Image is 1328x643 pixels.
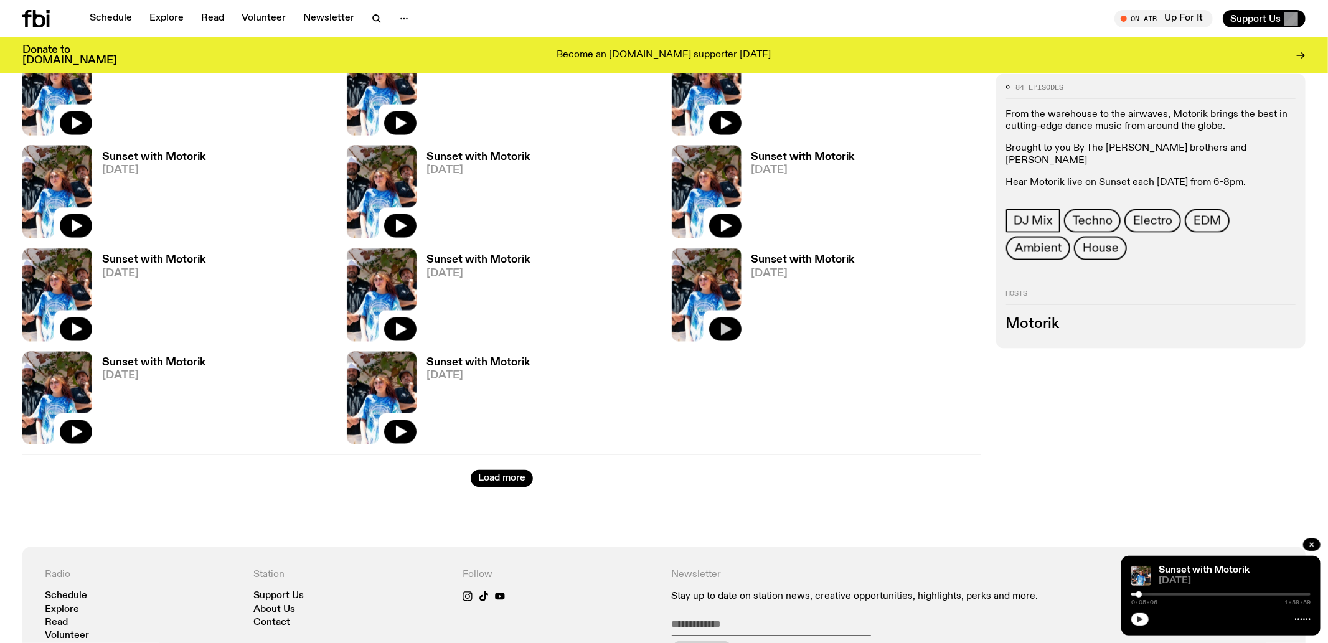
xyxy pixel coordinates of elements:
[347,43,417,136] img: Andrew, Reenie, and Pat stand in a row, smiling at the camera, in dappled light with a vine leafe...
[1014,214,1053,228] span: DJ Mix
[751,152,855,162] h3: Sunset with Motorik
[347,352,417,444] img: Andrew, Reenie, and Pat stand in a row, smiling at the camera, in dappled light with a vine leafe...
[1194,214,1221,228] span: EDM
[1185,209,1230,233] a: EDM
[417,255,530,341] a: Sunset with Motorik[DATE]
[1131,599,1157,606] span: 0:05:06
[347,146,417,238] img: Andrew, Reenie, and Pat stand in a row, smiling at the camera, in dappled light with a vine leafe...
[1073,214,1113,228] span: Techno
[254,591,304,601] a: Support Us
[1074,237,1127,260] a: House
[92,358,205,444] a: Sunset with Motorik[DATE]
[1006,237,1071,260] a: Ambient
[417,49,530,136] a: Sunset with Motorik[DATE]
[463,570,657,581] h4: Follow
[296,10,362,27] a: Newsletter
[1006,317,1296,331] h3: Motorik
[254,605,296,614] a: About Us
[234,10,293,27] a: Volunteer
[672,570,1075,581] h4: Newsletter
[1083,242,1118,255] span: House
[1006,109,1296,133] p: From the warehouse to the airwaves, Motorik brings the best in cutting-edge dance music from arou...
[742,152,855,238] a: Sunset with Motorik[DATE]
[102,358,205,368] h3: Sunset with Motorik
[45,570,239,581] h4: Radio
[347,248,417,341] img: Andrew, Reenie, and Pat stand in a row, smiling at the camera, in dappled light with a vine leafe...
[92,152,205,238] a: Sunset with Motorik[DATE]
[92,255,205,341] a: Sunset with Motorik[DATE]
[92,49,205,136] a: Sunset with Motorik[DATE]
[102,371,205,382] span: [DATE]
[45,631,89,641] a: Volunteer
[1006,209,1060,233] a: DJ Mix
[22,146,92,238] img: Andrew, Reenie, and Pat stand in a row, smiling at the camera, in dappled light with a vine leafe...
[45,605,79,614] a: Explore
[742,49,855,136] a: Sunset with Motorik[DATE]
[194,10,232,27] a: Read
[1230,13,1281,24] span: Support Us
[751,268,855,279] span: [DATE]
[1015,242,1062,255] span: Ambient
[22,43,92,136] img: Andrew, Reenie, and Pat stand in a row, smiling at the camera, in dappled light with a vine leafe...
[426,152,530,162] h3: Sunset with Motorik
[426,371,530,382] span: [DATE]
[1223,10,1306,27] button: Support Us
[1159,576,1311,586] span: [DATE]
[751,165,855,176] span: [DATE]
[1124,209,1181,233] a: Electro
[672,591,1075,603] p: Stay up to date on station news, creative opportunities, highlights, perks and more.
[22,45,116,66] h3: Donate to [DOMAIN_NAME]
[426,268,530,279] span: [DATE]
[426,358,530,368] h3: Sunset with Motorik
[1159,565,1250,575] a: Sunset with Motorik
[22,248,92,341] img: Andrew, Reenie, and Pat stand in a row, smiling at the camera, in dappled light with a vine leafe...
[1064,209,1121,233] a: Techno
[254,618,291,627] a: Contact
[22,352,92,444] img: Andrew, Reenie, and Pat stand in a row, smiling at the camera, in dappled light with a vine leafe...
[742,255,855,341] a: Sunset with Motorik[DATE]
[45,618,68,627] a: Read
[102,255,205,265] h3: Sunset with Motorik
[672,43,742,136] img: Andrew, Reenie, and Pat stand in a row, smiling at the camera, in dappled light with a vine leafe...
[751,255,855,265] h3: Sunset with Motorik
[417,358,530,444] a: Sunset with Motorik[DATE]
[672,146,742,238] img: Andrew, Reenie, and Pat stand in a row, smiling at the camera, in dappled light with a vine leafe...
[1114,10,1213,27] button: On AirUp For It
[1133,214,1172,228] span: Electro
[1006,143,1296,166] p: Brought to you By The [PERSON_NAME] brothers and [PERSON_NAME]
[417,152,530,238] a: Sunset with Motorik[DATE]
[426,255,530,265] h3: Sunset with Motorik
[254,570,448,581] h4: Station
[1131,566,1151,586] img: Andrew, Reenie, and Pat stand in a row, smiling at the camera, in dappled light with a vine leafe...
[102,268,205,279] span: [DATE]
[102,165,205,176] span: [DATE]
[1006,176,1296,188] p: Hear Motorik live on Sunset each [DATE] from 6-8pm.
[1284,599,1311,606] span: 1:59:59
[1016,83,1064,90] span: 84 episodes
[426,165,530,176] span: [DATE]
[142,10,191,27] a: Explore
[557,50,771,61] p: Become an [DOMAIN_NAME] supporter [DATE]
[471,470,533,487] button: Load more
[102,152,205,162] h3: Sunset with Motorik
[45,591,87,601] a: Schedule
[82,10,139,27] a: Schedule
[1006,290,1296,305] h2: Hosts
